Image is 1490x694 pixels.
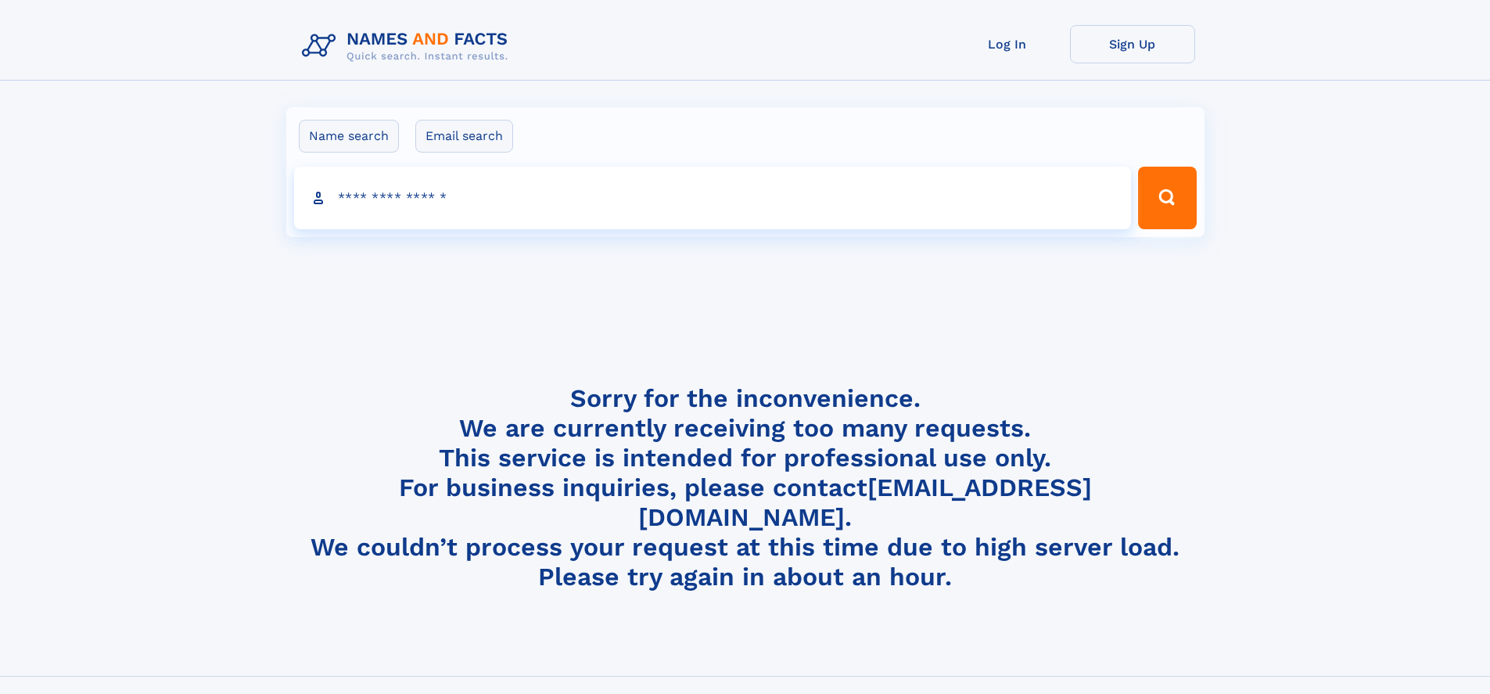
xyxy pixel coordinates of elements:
[299,120,399,153] label: Name search
[638,473,1092,532] a: [EMAIL_ADDRESS][DOMAIN_NAME]
[945,25,1070,63] a: Log In
[296,25,521,67] img: Logo Names and Facts
[1138,167,1196,229] button: Search Button
[296,383,1195,592] h4: Sorry for the inconvenience. We are currently receiving too many requests. This service is intend...
[294,167,1132,229] input: search input
[415,120,513,153] label: Email search
[1070,25,1195,63] a: Sign Up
